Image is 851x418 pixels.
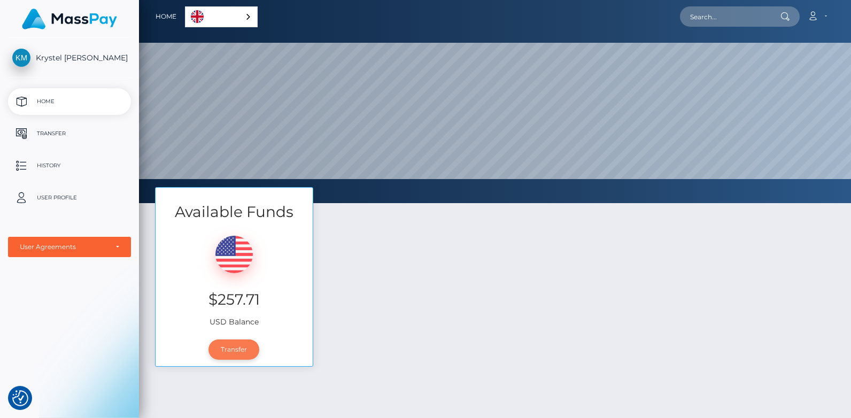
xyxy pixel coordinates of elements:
[215,236,253,273] img: USD.png
[156,202,313,222] h3: Available Funds
[8,120,131,147] a: Transfer
[185,6,258,27] aside: Language selected: English
[680,6,780,27] input: Search...
[12,126,127,142] p: Transfer
[8,237,131,257] button: User Agreements
[20,243,107,251] div: User Agreements
[185,7,257,27] a: English
[12,390,28,406] button: Consent Preferences
[22,9,117,29] img: MassPay
[8,184,131,211] a: User Profile
[8,88,131,115] a: Home
[12,158,127,174] p: History
[8,152,131,179] a: History
[12,190,127,206] p: User Profile
[156,222,313,333] div: USD Balance
[185,6,258,27] div: Language
[208,339,259,360] a: Transfer
[12,390,28,406] img: Revisit consent button
[156,5,176,28] a: Home
[164,289,305,310] h3: $257.71
[12,94,127,110] p: Home
[8,53,131,63] span: Krystel [PERSON_NAME]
